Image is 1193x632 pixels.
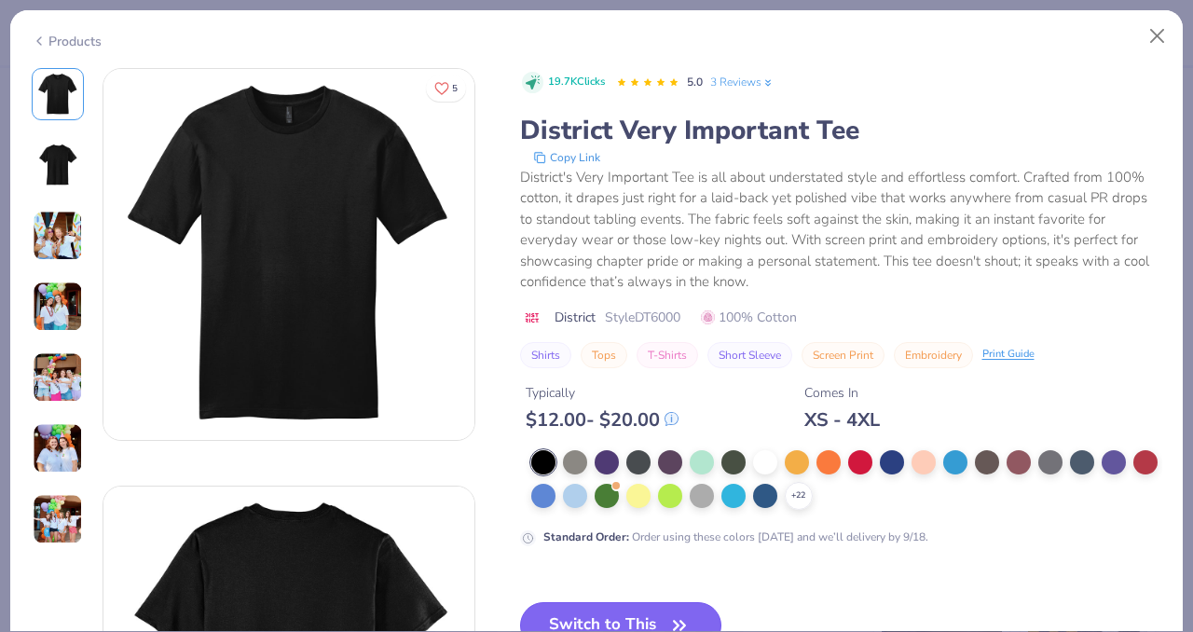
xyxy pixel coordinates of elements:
[804,408,880,432] div: XS - 4XL
[526,383,679,403] div: Typically
[548,75,605,90] span: 19.7K Clicks
[33,211,83,261] img: User generated content
[520,342,571,368] button: Shirts
[520,113,1162,148] div: District Very Important Tee
[982,347,1035,363] div: Print Guide
[33,423,83,474] img: User generated content
[452,84,458,93] span: 5
[35,143,80,187] img: Back
[543,529,629,544] strong: Standard Order :
[894,342,973,368] button: Embroidery
[555,308,596,327] span: District
[605,308,680,327] span: Style DT6000
[791,489,805,502] span: + 22
[33,282,83,332] img: User generated content
[1140,19,1175,54] button: Close
[802,342,884,368] button: Screen Print
[526,408,679,432] div: $ 12.00 - $ 20.00
[804,383,880,403] div: Comes In
[32,32,102,51] div: Products
[33,352,83,403] img: User generated content
[710,74,775,90] a: 3 Reviews
[637,342,698,368] button: T-Shirts
[33,494,83,544] img: User generated content
[581,342,627,368] button: Tops
[520,310,545,325] img: brand logo
[35,72,80,117] img: Front
[103,69,474,440] img: Front
[701,308,797,327] span: 100% Cotton
[707,342,792,368] button: Short Sleeve
[528,148,606,167] button: copy to clipboard
[520,167,1162,293] div: District's Very Important Tee is all about understated style and effortless comfort. Crafted from...
[426,75,466,102] button: Like
[543,529,928,545] div: Order using these colors [DATE] and we’ll delivery by 9/18.
[616,68,679,98] div: 5.0 Stars
[687,75,703,89] span: 5.0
